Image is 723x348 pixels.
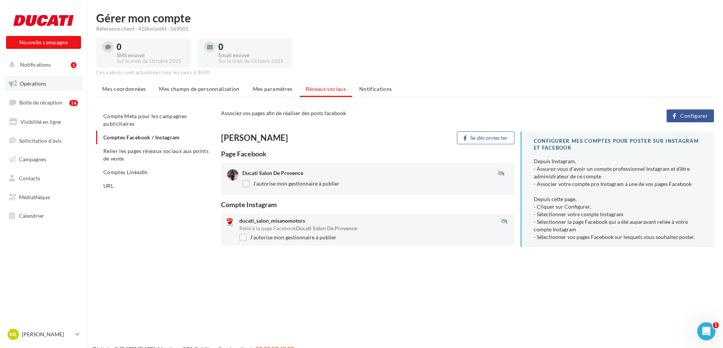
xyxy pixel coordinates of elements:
[534,137,702,151] div: CONFIGURER MES COMPTES POUR POSTER sur instagram et facebook
[221,110,346,116] span: Associez vos pages afin de réaliser des posts facebook
[96,12,714,23] h1: Gérer mon compte
[19,175,40,181] span: Contacts
[359,86,392,92] span: Notifications
[6,36,81,49] button: Nouvelle campagne
[117,43,185,51] div: 0
[117,53,185,58] div: SMS envoyé
[239,234,337,241] label: J'autorise mon gestionnaire à publier
[5,133,83,149] a: Sollicitation d'avis
[103,169,148,175] span: Comptes LinkedIn
[242,170,303,176] span: Ducati Salon De Provence
[9,331,17,338] span: ML
[19,212,44,219] span: Calendrier
[253,86,293,92] span: Mes paramètres
[5,189,83,205] a: Médiathèque
[239,225,511,232] div: Relié à la page Facebook
[713,322,719,328] span: 1
[20,80,46,87] span: Opérations
[680,113,708,119] span: Configurer
[103,113,187,127] span: Compte Meta pour les campagnes publicitaires
[218,53,287,58] div: Email envoyé
[221,150,514,157] div: Page Facebook
[103,183,114,189] span: URL
[5,208,83,224] a: Calendrier
[20,119,61,125] span: Visibilité en ligne
[534,158,702,241] div: Depuis Instagram, - Assurez-vous d’avoir un compte professionnel Instagram et d’être administrate...
[242,180,340,187] label: J'autorise mon gestionnaire à publier
[5,94,83,111] a: Boîte de réception16
[6,327,81,342] a: ML [PERSON_NAME]
[5,170,83,186] a: Contacts
[96,69,714,76] div: Ces valeurs sont actualisées tous les jours à 8h00
[5,114,83,130] a: Visibilité en ligne
[221,201,514,208] div: Compte Instagram
[697,322,715,340] iframe: Intercom live chat
[159,86,240,92] span: Mes champs de personnalisation
[20,61,51,68] span: Notifications
[19,137,62,144] span: Sollicitation d'avis
[5,76,83,92] a: Opérations
[457,131,514,144] button: Se déconnecter
[5,151,83,167] a: Campagnes
[69,100,78,106] div: 16
[103,148,209,162] span: Relier les pages réseaux sociaux aux points de vente
[221,134,365,142] div: [PERSON_NAME]
[218,58,287,65] div: Sur le mois de Octobre 2025
[102,86,146,92] span: Mes coordonnées
[96,25,714,33] div: Référence client : 41IAnGnIAI - 569001
[22,331,72,338] p: [PERSON_NAME]
[19,99,62,106] span: Boîte de réception
[667,109,714,122] button: Configurer
[71,62,76,68] div: 1
[19,156,46,162] span: Campagnes
[117,58,185,65] div: Sur le mois de Octobre 2025
[239,217,305,224] span: ducati_salon_misanomotors
[19,194,50,200] span: Médiathèque
[5,57,79,73] button: Notifications 1
[218,43,287,51] div: 0
[296,225,357,231] span: Ducati Salon De Provence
